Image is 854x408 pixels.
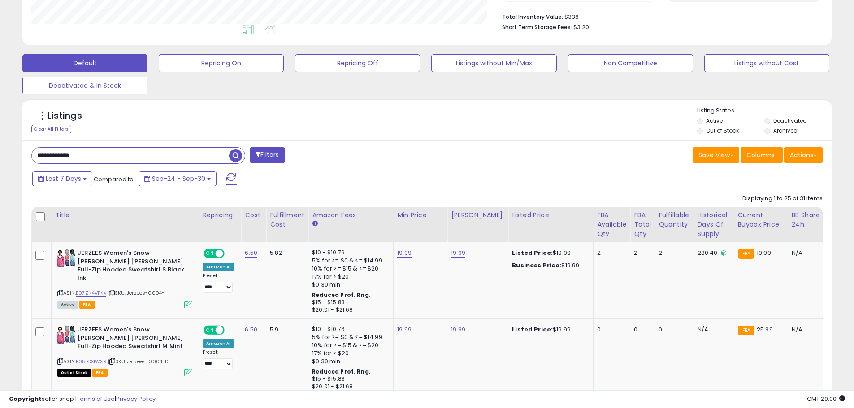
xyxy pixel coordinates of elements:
div: Amazon Fees [312,210,390,220]
div: Min Price [397,210,443,220]
button: Repricing On [159,54,284,72]
div: Fulfillment Cost [270,210,304,229]
div: 17% for > $20 [312,273,386,281]
span: OFF [223,326,238,334]
img: 51K1fMiGr2L._SL40_.jpg [57,326,75,344]
small: FBA [738,249,754,259]
span: Compared to: [94,175,135,184]
span: Sep-24 - Sep-30 [152,174,205,183]
div: Repricing [203,210,237,220]
div: 17% for > $20 [312,349,386,357]
div: Preset: [203,349,234,369]
a: B081CX1WX9 [76,358,107,365]
a: Terms of Use [77,395,115,403]
div: $0.30 min [312,281,386,289]
div: [PERSON_NAME] [451,210,504,220]
span: FBA [92,369,108,377]
div: ASIN: [57,249,192,307]
b: Short Term Storage Fees: [502,23,572,31]
button: Save View [693,147,739,163]
div: 5.82 [270,249,301,257]
div: 230.40 [698,249,727,257]
button: Columns [741,147,783,163]
b: Business Price: [512,261,561,270]
div: $15 - $15.83 [312,375,386,383]
label: Deactivated [773,117,807,125]
div: 10% for >= $15 & <= $20 [312,265,386,273]
div: BB Share 24h. [792,210,824,229]
a: 6.50 [245,325,257,334]
div: Cost [245,210,262,220]
label: Out of Stock [706,127,739,134]
div: $15 - $15.83 [312,299,386,306]
div: $19.99 [512,249,586,257]
span: 19.99 [757,249,771,257]
div: FBA Available Qty [597,210,626,239]
button: Sep-24 - Sep-30 [139,171,217,186]
div: Historical Days Of Supply [698,210,730,239]
b: JERZEES Women's Snow [PERSON_NAME] [PERSON_NAME] Full-Zip Hooded Sweatshirt S Black Ink [78,249,186,284]
b: JERZEES Women's Snow [PERSON_NAME] [PERSON_NAME] Full-Zip Hooded Sweatshirt M Mint [78,326,186,353]
div: $10 - $10.76 [312,326,386,333]
a: 19.99 [397,249,412,258]
div: $0.30 min [312,357,386,365]
span: OFF [223,250,238,258]
a: 19.99 [397,325,412,334]
div: $20.01 - $21.68 [312,306,386,314]
strong: Copyright [9,395,42,403]
div: N/A [792,326,821,334]
span: Last 7 Days [46,174,81,183]
h5: Listings [48,110,82,122]
div: Listed Price [512,210,590,220]
div: N/A [792,249,821,257]
div: 5% for >= $0 & <= $14.99 [312,333,386,341]
div: 0 [659,326,686,334]
span: | SKU: Jerzees-0004-10 [108,358,170,365]
a: 19.99 [451,249,465,258]
button: Filters [250,147,285,163]
b: Reduced Prof. Rng. [312,368,371,375]
small: FBA [738,326,754,335]
div: Title [55,210,195,220]
div: Displaying 1 to 25 of 31 items [742,194,823,203]
div: $19.99 [512,262,586,270]
span: All listings that are currently out of stock and unavailable for purchase on Amazon [57,369,91,377]
div: Current Buybox Price [738,210,784,229]
div: 0 [634,326,648,334]
button: Listings without Min/Max [431,54,556,72]
b: Total Inventory Value: [502,13,563,21]
button: Actions [784,147,823,163]
div: 5.9 [270,326,301,334]
span: ON [204,250,216,258]
button: Repricing Off [295,54,420,72]
label: Active [706,117,723,125]
p: Listing States: [697,107,832,115]
div: Amazon AI [203,263,234,271]
span: All listings currently available for purchase on Amazon [57,301,78,309]
span: FBA [79,301,95,309]
span: 25.99 [757,325,773,334]
span: Columns [746,150,775,159]
button: Last 7 Days [32,171,92,186]
b: Reduced Prof. Rng. [312,291,371,299]
a: 6.50 [245,249,257,258]
span: $3.20 [573,23,589,31]
div: Amazon AI [203,339,234,348]
div: 2 [659,249,686,257]
label: Archived [773,127,798,134]
div: $19.99 [512,326,586,334]
span: ON [204,326,216,334]
div: Fulfillable Quantity [659,210,689,229]
button: Listings without Cost [704,54,829,72]
div: FBA Total Qty [634,210,651,239]
button: Non Competitive [568,54,693,72]
button: Default [22,54,147,72]
div: ASIN: [57,326,192,375]
div: Preset: [203,273,234,293]
div: N/A [698,326,727,334]
span: | SKU: Jerzees-0004-1 [108,289,166,296]
small: Amazon Fees. [312,220,317,228]
a: 19.99 [451,325,465,334]
div: Clear All Filters [31,125,71,133]
a: B07ZN4VFKX [76,289,106,297]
